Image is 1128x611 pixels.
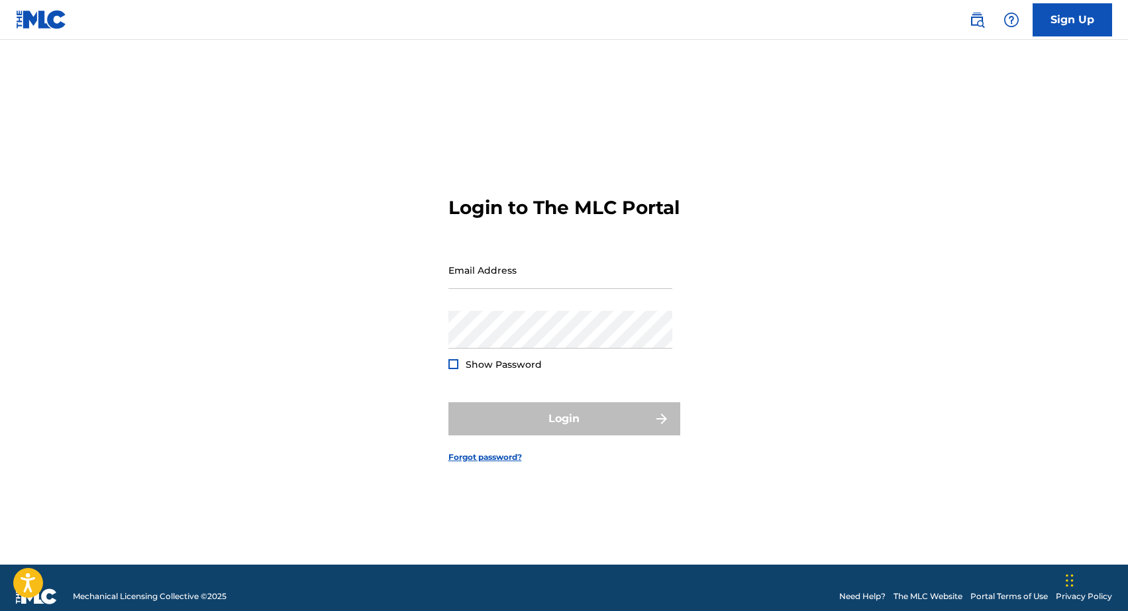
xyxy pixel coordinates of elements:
iframe: Chat Widget [1062,547,1128,611]
span: Show Password [466,359,542,370]
div: Drag [1066,561,1074,600]
a: Privacy Policy [1056,590,1112,602]
a: Need Help? [839,590,886,602]
a: Sign Up [1033,3,1112,36]
img: logo [16,588,57,604]
h3: Login to The MLC Portal [448,196,680,219]
a: Forgot password? [448,451,522,463]
img: search [969,12,985,28]
span: Mechanical Licensing Collective © 2025 [73,590,227,602]
a: Public Search [964,7,990,33]
a: The MLC Website [894,590,962,602]
a: Portal Terms of Use [970,590,1048,602]
div: Help [998,7,1025,33]
img: MLC Logo [16,10,67,29]
img: help [1003,12,1019,28]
